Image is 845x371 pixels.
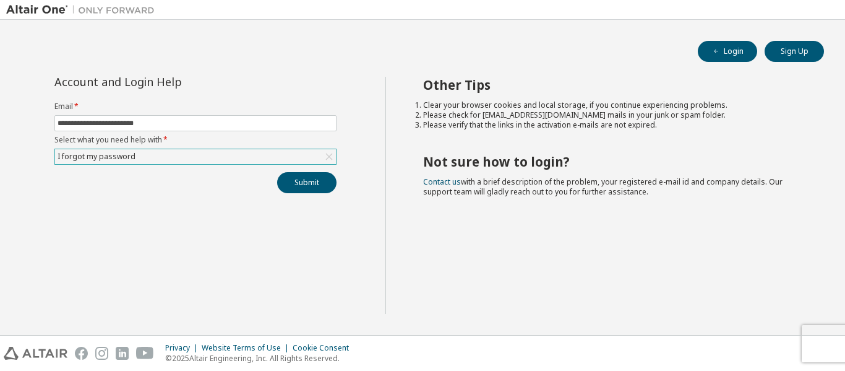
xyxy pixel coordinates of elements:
li: Please check for [EMAIL_ADDRESS][DOMAIN_NAME] mails in your junk or spam folder. [423,110,802,120]
h2: Not sure how to login? [423,154,802,170]
button: Submit [277,172,337,193]
img: linkedin.svg [116,347,129,360]
div: Privacy [165,343,202,353]
div: I forgot my password [55,149,336,164]
div: I forgot my password [56,150,137,164]
img: altair_logo.svg [4,347,67,360]
label: Select what you need help with [54,135,337,145]
button: Sign Up [765,41,824,62]
h2: Other Tips [423,77,802,93]
span: with a brief description of the problem, your registered e-mail id and company details. Our suppo... [423,177,783,197]
p: © 2025 Altair Engineering, Inc. All Rights Reserved. [165,353,356,364]
li: Please verify that the links in the activation e-mails are not expired. [423,120,802,130]
li: Clear your browser cookies and local storage, if you continue experiencing problems. [423,100,802,110]
img: youtube.svg [136,347,154,360]
img: facebook.svg [75,347,88,360]
div: Cookie Consent [293,343,356,353]
div: Website Terms of Use [202,343,293,353]
div: Account and Login Help [54,77,280,87]
label: Email [54,102,337,111]
button: Login [698,41,757,62]
img: Altair One [6,4,161,16]
a: Contact us [423,177,461,187]
img: instagram.svg [95,347,108,360]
